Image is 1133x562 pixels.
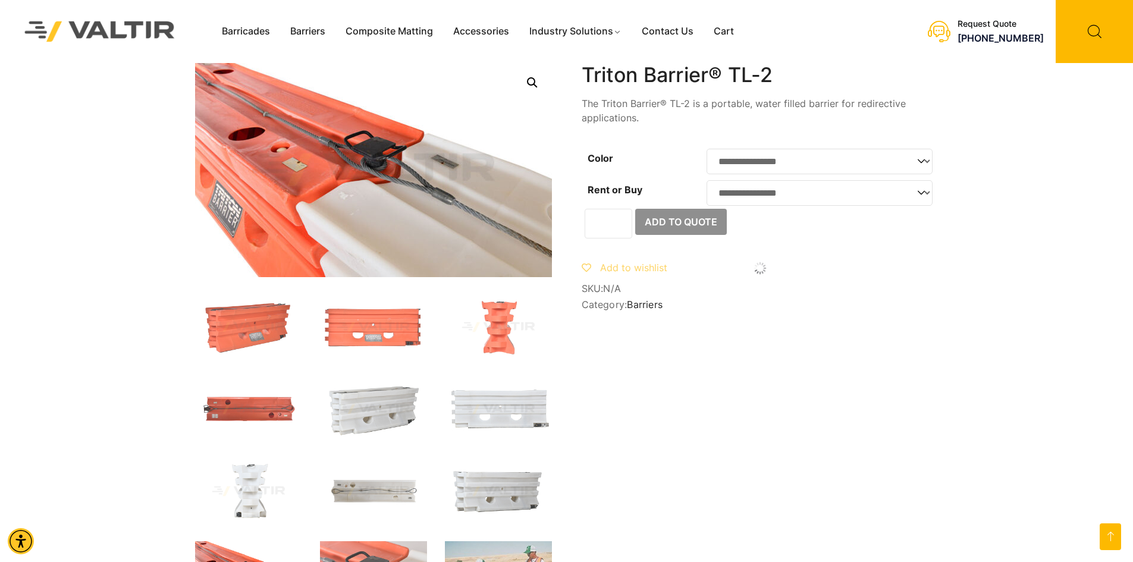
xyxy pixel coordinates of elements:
img: A white plastic component with grooves and cutouts, likely a part for machinery or equipment. [445,377,552,441]
img: An orange sled-like device with a metal handle and cable, featuring holes and markings, likely us... [195,377,302,441]
img: An orange traffic barrier with a textured surface and cutouts for visibility and connection. [320,295,427,359]
img: A white plastic device with a wire loop and several holes, likely used for securing or connecting... [320,459,427,523]
a: Open this option [1100,523,1121,550]
button: Add to Quote [635,209,727,235]
a: Barriers [627,299,663,310]
div: Accessibility Menu [8,528,34,554]
a: Composite Matting [335,23,443,40]
p: The Triton Barrier® TL-2 is a portable, water filled barrier for redirective applications. [582,96,939,125]
img: A white, rectangular plastic component with grooves and openings, likely used in machinery or equ... [320,377,427,441]
label: Rent or Buy [588,184,642,196]
a: Contact Us [632,23,704,40]
img: Valtir Rentals [9,5,191,57]
a: Cart [704,23,744,40]
label: Color [588,152,613,164]
a: Industry Solutions [519,23,632,40]
img: Triton_Org_3Q.jpg [195,295,302,359]
img: A white plastic container with a ribbed design and openings on the sides, likely used for storage... [445,459,552,523]
input: Product quantity [585,209,632,238]
a: Accessories [443,23,519,40]
div: Request Quote [958,19,1044,29]
img: A white, multi-tiered plastic component with a curved base, possibly used for industrial or mecha... [195,459,302,523]
h1: Triton Barrier® TL-2 [582,63,939,87]
a: Open this option [522,72,543,93]
a: call (888) 496-3625 [958,32,1044,44]
span: Category: [582,299,939,310]
a: Barriers [280,23,335,40]
img: A bright orange industrial block with a tiered design, likely used for construction or safety pur... [445,295,552,359]
span: N/A [603,282,621,294]
span: SKU: [582,283,939,294]
a: Barricades [212,23,280,40]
